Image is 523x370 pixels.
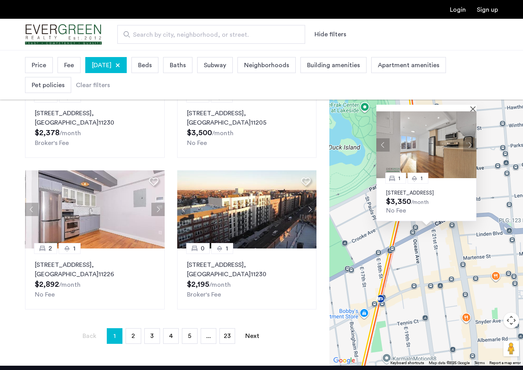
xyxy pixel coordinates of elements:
[206,333,211,339] span: ...
[398,175,400,181] span: 1
[331,356,357,366] a: Open this area in Google Maps (opens a new window)
[35,291,55,298] span: No Fee
[212,130,234,136] sub: /month
[25,20,102,49] img: logo
[477,7,498,13] a: Registration
[307,61,360,70] span: Building amenities
[224,333,231,339] span: 23
[187,260,307,279] p: [STREET_ADDRESS] 11230
[59,130,81,136] sub: /month
[188,333,191,339] span: 5
[25,328,316,344] nav: Pagination
[386,198,411,206] span: $3,350
[474,360,485,366] a: Terms (opens in new tab)
[59,282,81,288] sub: /month
[76,80,110,90] div: Clear filters
[151,203,165,216] button: Next apartment
[150,333,154,339] span: 3
[35,109,155,127] p: [STREET_ADDRESS] 11230
[472,106,477,111] button: Close
[25,203,38,216] button: Previous apartment
[503,341,519,356] button: Drag Pegman onto the map to open Street View
[331,356,357,366] img: Google
[226,244,228,253] span: 1
[376,138,390,151] button: Previous apartment
[201,244,205,253] span: 0
[390,360,424,366] button: Keyboard shortcuts
[429,361,470,365] span: Map data ©2025 Google
[35,260,155,279] p: [STREET_ADDRESS] 11226
[187,109,307,127] p: [STREET_ADDRESS] 11205
[138,61,152,70] span: Beds
[83,333,96,339] span: Back
[25,97,165,158] a: 01[STREET_ADDRESS], [GEOGRAPHIC_DATA]11230Broker's Fee
[177,248,317,309] a: 01[STREET_ADDRESS], [GEOGRAPHIC_DATA]11230Broker's Fee
[35,140,69,146] span: Broker's Fee
[187,291,221,298] span: Broker's Fee
[169,333,173,339] span: 4
[187,281,209,288] span: $2,195
[25,170,165,248] img: 218_638545891316468341.jpeg
[25,20,102,49] a: Cazamio Logo
[463,138,476,151] button: Next apartment
[49,244,52,253] span: 2
[489,360,521,366] a: Report a map error
[32,80,65,90] span: Pet policies
[503,313,519,328] button: Map camera controls
[187,140,207,146] span: No Fee
[177,170,317,248] img: 2010_638603899118135293.jpeg
[177,97,317,158] a: 21[STREET_ADDRESS], [GEOGRAPHIC_DATA]11205No Fee
[450,7,466,13] a: Login
[92,61,111,70] span: [DATE]
[378,61,439,70] span: Apartment amenities
[73,244,75,253] span: 1
[303,203,316,216] button: Next apartment
[315,30,346,39] button: Show or hide filters
[32,61,46,70] span: Price
[113,330,116,342] span: 1
[204,61,226,70] span: Subway
[386,207,406,214] span: No Fee
[133,30,283,39] span: Search by city, neighborhood, or street.
[421,175,422,181] span: 1
[35,129,59,137] span: $2,378
[187,129,212,137] span: $3,500
[209,282,231,288] sub: /month
[376,111,476,178] img: Apartment photo
[25,248,165,309] a: 21[STREET_ADDRESS], [GEOGRAPHIC_DATA]11226No Fee
[131,333,135,339] span: 2
[35,281,59,288] span: $2,892
[170,61,186,70] span: Baths
[64,61,74,70] span: Fee
[411,200,429,205] sub: /month
[117,25,305,44] input: Apartment Search
[177,203,191,216] button: Previous apartment
[244,61,289,70] span: Neighborhoods
[386,190,467,196] p: [STREET_ADDRESS]
[244,329,260,343] a: Next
